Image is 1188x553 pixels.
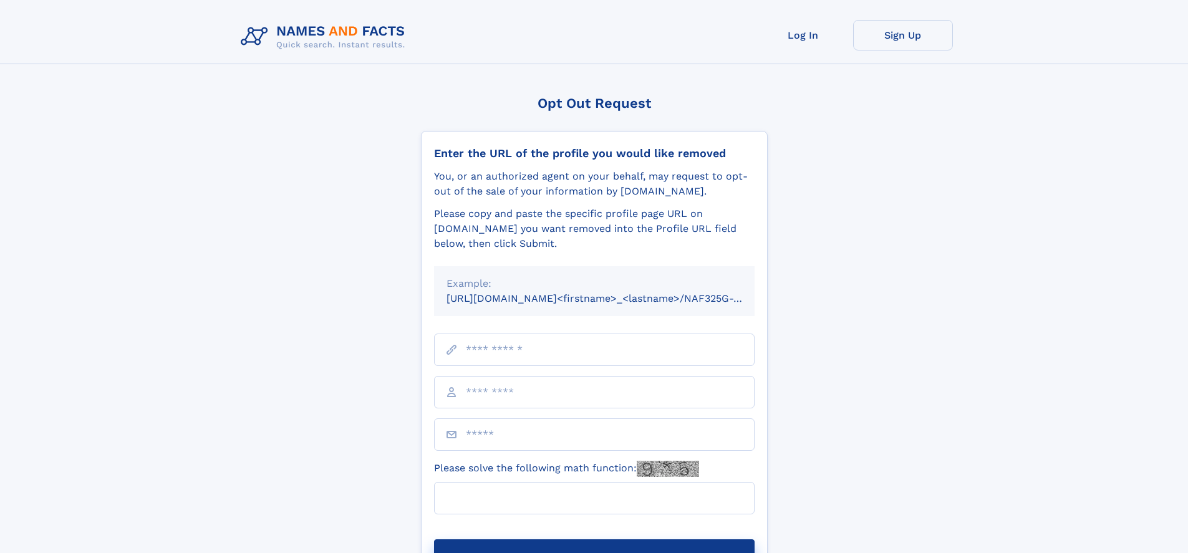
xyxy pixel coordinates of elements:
[434,461,699,477] label: Please solve the following math function:
[434,206,755,251] div: Please copy and paste the specific profile page URL on [DOMAIN_NAME] you want removed into the Pr...
[853,20,953,50] a: Sign Up
[447,292,778,304] small: [URL][DOMAIN_NAME]<firstname>_<lastname>/NAF325G-xxxxxxxx
[236,20,415,54] img: Logo Names and Facts
[434,147,755,160] div: Enter the URL of the profile you would like removed
[447,276,742,291] div: Example:
[753,20,853,50] a: Log In
[434,169,755,199] div: You, or an authorized agent on your behalf, may request to opt-out of the sale of your informatio...
[421,95,768,111] div: Opt Out Request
